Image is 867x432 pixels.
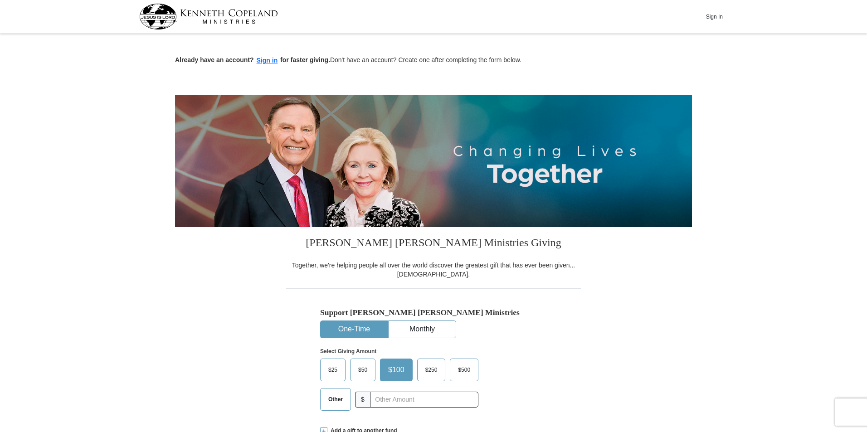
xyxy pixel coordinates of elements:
span: $50 [354,363,372,377]
button: Monthly [389,321,456,338]
span: $250 [421,363,442,377]
h3: [PERSON_NAME] [PERSON_NAME] Ministries Giving [286,227,581,261]
span: $25 [324,363,342,377]
span: $500 [453,363,475,377]
button: One-Time [321,321,388,338]
span: Other [324,393,347,406]
img: kcm-header-logo.svg [139,4,278,29]
p: Don't have an account? Create one after completing the form below. [175,55,692,66]
h5: Support [PERSON_NAME] [PERSON_NAME] Ministries [320,308,547,317]
strong: Already have an account? for faster giving. [175,56,330,63]
span: $100 [384,363,409,377]
strong: Select Giving Amount [320,348,376,354]
div: Together, we're helping people all over the world discover the greatest gift that has ever been g... [286,261,581,279]
button: Sign In [701,10,728,24]
input: Other Amount [370,392,478,408]
button: Sign in [254,55,281,66]
span: $ [355,392,370,408]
